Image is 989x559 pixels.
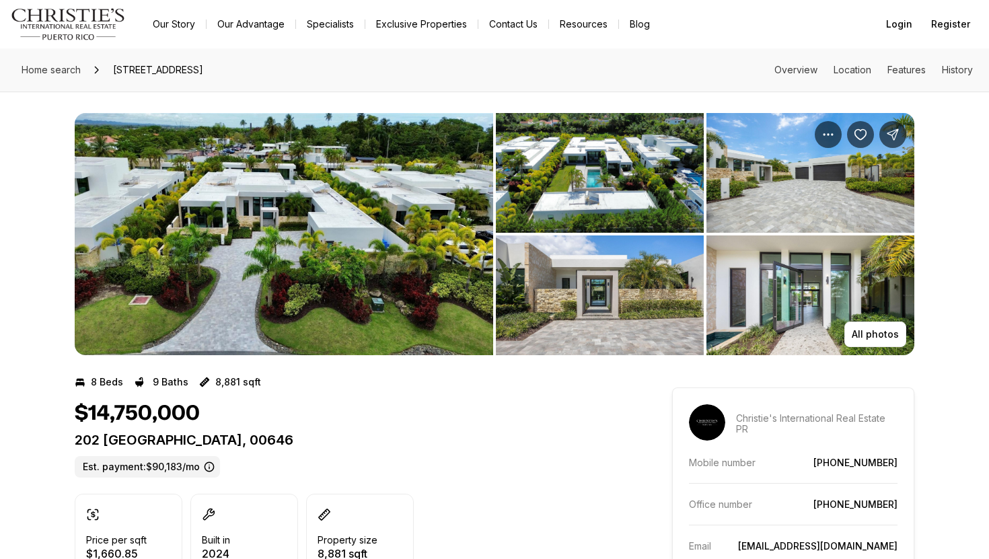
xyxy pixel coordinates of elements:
a: Resources [549,15,618,34]
p: Email [689,540,711,552]
p: Property size [318,535,377,546]
button: 9 Baths [134,371,188,393]
button: View image gallery [706,235,914,355]
a: Skip to: History [942,64,973,75]
span: [STREET_ADDRESS] [108,59,209,81]
p: $1,660.85 [86,548,147,559]
p: Christie's International Real Estate PR [736,413,898,435]
button: View image gallery [75,113,493,355]
button: All photos [844,322,906,347]
div: Listing Photos [75,113,914,355]
li: 1 of 25 [75,113,493,355]
nav: Page section menu [774,65,973,75]
p: 8 Beds [91,377,123,387]
button: Share Property: 202 LEGACY DORADO BEACH EAST [879,121,906,148]
li: 2 of 25 [496,113,914,355]
a: Our Advantage [207,15,295,34]
p: 2024 [202,548,230,559]
button: View image gallery [706,113,914,233]
p: Mobile number [689,457,756,468]
h1: $14,750,000 [75,401,200,426]
img: logo [11,8,126,40]
p: Office number [689,498,752,510]
a: Our Story [142,15,206,34]
a: Skip to: Features [887,64,926,75]
a: Skip to: Overview [774,64,817,75]
p: Price per sqft [86,535,147,546]
button: View image gallery [496,235,704,355]
label: Est. payment: $90,183/mo [75,456,220,478]
button: Register [923,11,978,38]
a: [EMAIL_ADDRESS][DOMAIN_NAME] [738,540,898,552]
a: Specialists [296,15,365,34]
span: Register [931,19,970,30]
button: Contact Us [478,15,548,34]
a: Skip to: Location [834,64,871,75]
p: 9 Baths [153,377,188,387]
p: 202 [GEOGRAPHIC_DATA], 00646 [75,432,624,448]
button: Property options [815,121,842,148]
button: View image gallery [496,113,704,233]
p: 8,881 sqft [215,377,261,387]
span: Login [886,19,912,30]
button: Save Property: 202 LEGACY DORADO BEACH EAST [847,121,874,148]
a: Home search [16,59,86,81]
p: Built in [202,535,230,546]
a: Exclusive Properties [365,15,478,34]
a: Blog [619,15,661,34]
span: Home search [22,64,81,75]
p: All photos [852,329,899,340]
p: 8,881 sqft [318,548,377,559]
button: Login [878,11,920,38]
